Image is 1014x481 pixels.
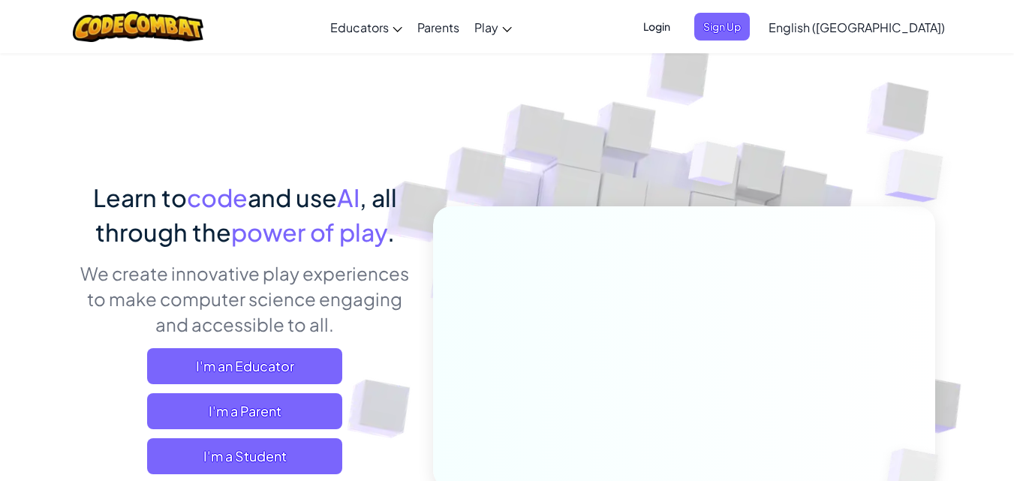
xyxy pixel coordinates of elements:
[855,113,985,239] img: Overlap cubes
[147,348,342,384] a: I'm an Educator
[147,438,342,474] button: I'm a Student
[769,20,945,35] span: English ([GEOGRAPHIC_DATA])
[248,182,337,212] span: and use
[73,11,204,42] img: CodeCombat logo
[634,13,679,41] button: Login
[387,217,395,247] span: .
[147,393,342,429] a: I'm a Parent
[93,182,187,212] span: Learn to
[330,20,389,35] span: Educators
[467,7,519,47] a: Play
[474,20,498,35] span: Play
[761,7,952,47] a: English ([GEOGRAPHIC_DATA])
[187,182,248,212] span: code
[231,217,387,247] span: power of play
[694,13,750,41] button: Sign Up
[323,7,410,47] a: Educators
[410,7,467,47] a: Parents
[80,260,411,337] p: We create innovative play experiences to make computer science engaging and accessible to all.
[660,112,768,224] img: Overlap cubes
[337,182,360,212] span: AI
